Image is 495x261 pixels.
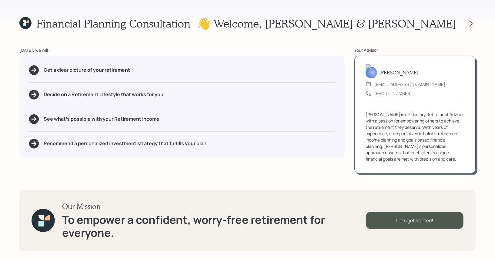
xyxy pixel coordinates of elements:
h3: Our Mission [62,202,366,211]
img: treva-nostdahl-headshot.png [366,64,377,78]
h5: Decide on a Retirement Lifestyle that works for you [44,92,163,97]
h5: Recommend a personalized investment strategy that fulfills your plan [44,141,206,146]
div: [DATE], we will: [19,47,345,53]
div: [PHONE_NUMBER] [374,90,412,96]
h1: Financial Planning Consultation [36,17,190,30]
div: [EMAIL_ADDRESS][DOMAIN_NAME] [374,81,445,87]
h1: To empower a confident, worry-free retirement for everyone. [62,213,366,239]
div: Your Advisor [354,47,476,53]
h1: 👋 Welcome , [PERSON_NAME] & [PERSON_NAME] [197,17,456,30]
div: Let's get started! [366,212,463,229]
h5: [PERSON_NAME] [380,70,418,75]
div: [PERSON_NAME] is a Fiduciary Retirement Advisor with a passion for empowering others to achieve t... [366,111,464,162]
h5: Get a clear picture of your retirement [44,67,130,73]
h5: See what's possible with your Retirement Income [44,116,159,122]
